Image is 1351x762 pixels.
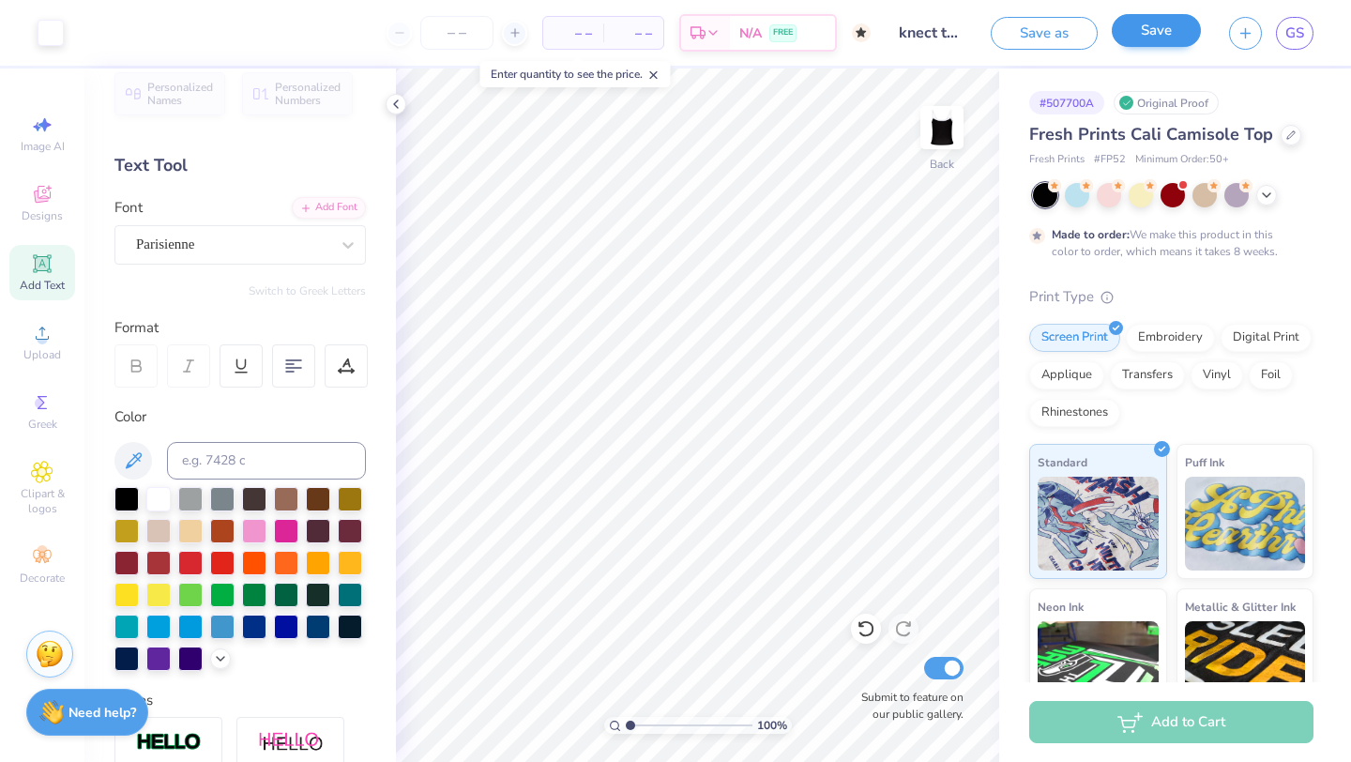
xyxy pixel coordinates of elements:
button: Save [1112,14,1201,47]
input: – – [420,16,493,50]
div: Format [114,317,368,339]
strong: Need help? [68,704,136,722]
div: We make this product in this color to order, which means it takes 8 weeks. [1052,226,1283,260]
div: Digital Print [1221,324,1312,352]
div: Print Type [1029,286,1313,308]
span: Greek [28,417,57,432]
span: Image AI [21,139,65,154]
div: # 507700A [1029,91,1104,114]
div: Back [930,156,954,173]
strong: Made to order: [1052,227,1130,242]
div: Color [114,406,366,428]
span: Upload [23,347,61,362]
div: Text Tool [114,153,366,178]
span: Designs [22,208,63,223]
div: Original Proof [1114,91,1219,114]
img: Shadow [258,731,324,754]
label: Submit to feature on our public gallery. [851,689,964,723]
span: 100 % [757,717,787,734]
label: Font [114,197,143,219]
span: # FP52 [1094,152,1126,168]
img: Stroke [136,732,202,754]
a: GS [1276,17,1313,50]
div: Embroidery [1126,324,1215,352]
div: Foil [1249,361,1293,389]
span: Add Text [20,278,65,293]
span: Metallic & Glitter Ink [1185,597,1296,617]
span: Personalized Numbers [275,81,342,107]
div: Applique [1029,361,1104,389]
span: Neon Ink [1038,597,1084,617]
img: Back [923,109,961,146]
span: Fresh Prints Cali Camisole Top [1029,123,1273,145]
div: Styles [114,690,366,711]
div: Screen Print [1029,324,1120,352]
span: Puff Ink [1185,452,1224,472]
span: Personalized Names [147,81,214,107]
div: Vinyl [1191,361,1243,389]
span: Minimum Order: 50 + [1135,152,1229,168]
button: Switch to Greek Letters [249,283,366,298]
input: Untitled Design [885,14,977,52]
div: Rhinestones [1029,399,1120,427]
img: Standard [1038,477,1159,571]
span: Decorate [20,571,65,586]
span: GS [1285,23,1304,44]
input: e.g. 7428 c [167,442,366,480]
div: Enter quantity to see the price. [480,61,671,87]
span: – – [554,23,592,43]
img: Metallic & Glitter Ink [1185,621,1306,715]
span: FREE [773,26,793,39]
span: N/A [739,23,762,43]
span: – – [615,23,652,43]
span: Clipart & logos [9,486,75,516]
span: Fresh Prints [1029,152,1085,168]
button: Save as [991,17,1098,50]
img: Neon Ink [1038,621,1159,715]
span: Standard [1038,452,1087,472]
div: Transfers [1110,361,1185,389]
img: Puff Ink [1185,477,1306,571]
div: Add Font [292,197,366,219]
